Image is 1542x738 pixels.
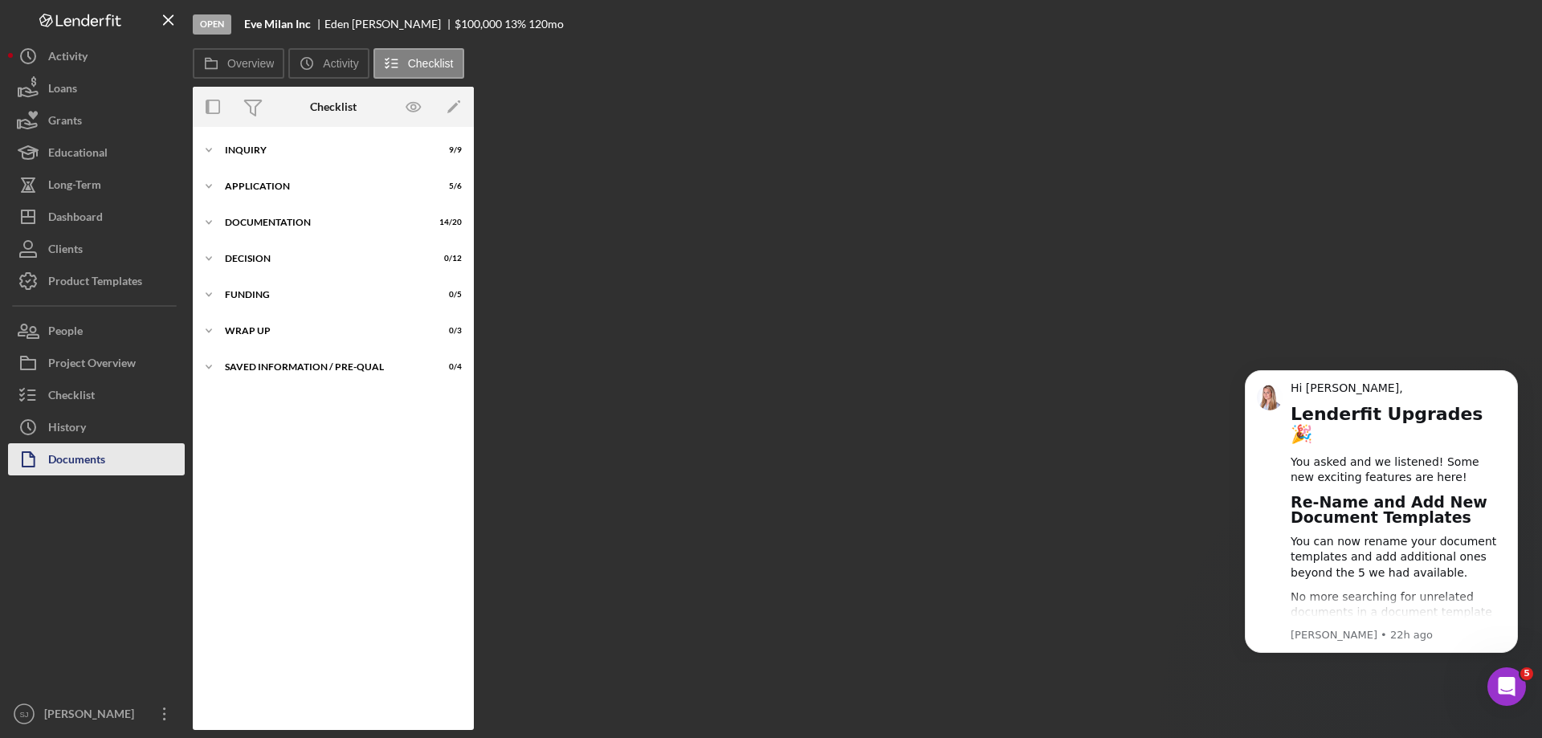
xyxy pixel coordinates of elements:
div: Loans [48,72,77,108]
label: Activity [323,57,358,70]
b: Eve Milan Inc [244,18,311,31]
div: Activity [48,40,88,76]
button: Project Overview [8,347,185,379]
p: Message from Allison, sent 22h ago [70,272,285,287]
button: People [8,315,185,347]
div: 120 mo [528,18,564,31]
div: 5 / 6 [433,181,462,191]
div: Long-Term [48,169,101,205]
div: Open [193,14,231,35]
button: Loans [8,72,185,104]
div: Product Templates [48,265,142,301]
button: Grants [8,104,185,137]
div: Documentation [225,218,422,227]
button: Overview [193,48,284,79]
span: 5 [1520,667,1533,680]
button: Product Templates [8,265,185,297]
div: 0 / 3 [433,326,462,336]
button: Educational [8,137,185,169]
div: People [48,315,83,351]
div: Educational [48,137,108,173]
div: Grants [48,104,82,141]
div: No more searching for unrelated documents in a document template called "Document"! You can now a... [70,234,285,312]
button: Activity [8,40,185,72]
div: 14 / 20 [433,218,462,227]
iframe: Intercom notifications message [1221,356,1542,663]
div: Funding [225,290,422,300]
div: Wrap up [225,326,422,336]
div: Checklist [48,379,95,415]
button: Long-Term [8,169,185,201]
button: Dashboard [8,201,185,233]
label: Checklist [408,57,454,70]
div: Decision [225,254,422,263]
span: $100,000 [455,17,502,31]
div: Checklist [310,100,357,113]
div: 0 / 5 [433,290,462,300]
div: Eden [PERSON_NAME] [324,18,455,31]
div: Documents [48,443,105,479]
div: Inquiry [225,145,422,155]
button: Checklist [8,379,185,411]
div: [PERSON_NAME] [40,698,145,734]
label: Overview [227,57,274,70]
button: SJ[PERSON_NAME] [8,698,185,730]
text: SJ [19,710,28,719]
div: 9 / 9 [433,145,462,155]
div: Application [225,181,422,191]
div: History [48,411,86,447]
div: 0 / 12 [433,254,462,263]
button: Activity [288,48,369,79]
button: Checklist [373,48,464,79]
div: 13 % [504,18,526,31]
button: History [8,411,185,443]
div: Clients [48,233,83,269]
div: 0 / 4 [433,362,462,372]
button: Clients [8,233,185,265]
button: Documents [8,443,185,475]
div: Dashboard [48,201,103,237]
div: Project Overview [48,347,136,383]
div: Saved Information / Pre-Qual [225,362,422,372]
iframe: Intercom live chat [1487,667,1526,706]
